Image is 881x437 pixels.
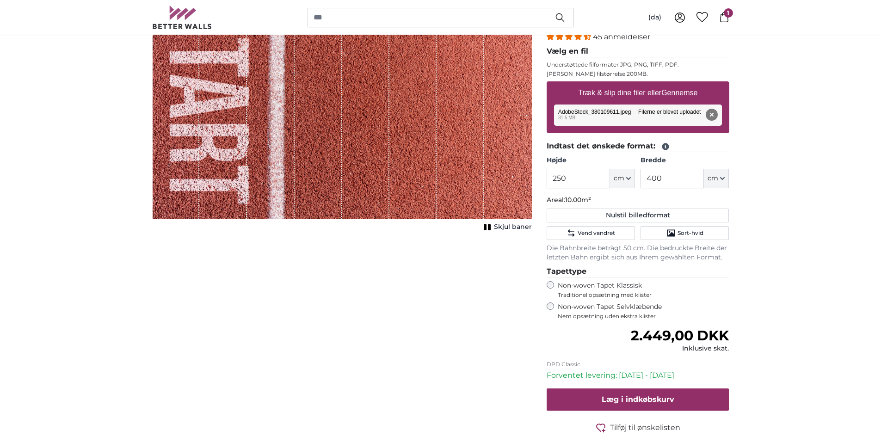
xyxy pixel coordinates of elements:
[547,209,729,222] button: Nulstil billedformat
[614,174,624,183] span: cm
[724,8,733,18] span: 1
[661,89,697,97] u: Gennemse
[631,327,729,344] span: 2.449,00 DKK
[547,370,729,381] p: Forventet levering: [DATE] - [DATE]
[565,196,591,204] span: 10.00m²
[641,156,729,165] label: Bredde
[547,422,729,433] button: Tilføj til ønskelisten
[558,302,729,320] label: Non-woven Tapet Selvklæbende
[641,226,729,240] button: Sort-hvid
[708,174,718,183] span: cm
[641,9,669,26] button: (da)
[547,388,729,411] button: Læg i indkøbskurv
[593,32,650,41] span: 45 anmeldelser
[547,70,729,78] p: [PERSON_NAME] filstørrelse 200MB.
[547,156,635,165] label: Højde
[631,344,729,353] div: Inklusive skat.
[574,84,701,102] label: Træk & slip dine filer eller
[558,313,729,320] span: Nem opsætning uden ekstra klister
[547,61,729,68] p: Understøttede filformater JPG, PNG, TIFF, PDF.
[602,395,674,404] span: Læg i indkøbskurv
[547,361,729,368] p: DPD Classic
[558,281,729,299] label: Non-woven Tapet Klassisk
[547,32,593,41] span: 4.36 stars
[547,266,729,277] legend: Tapettype
[547,244,729,262] p: Die Bahnbreite beträgt 50 cm. Die bedruckte Breite der letzten Bahn ergibt sich aus Ihrem gewählt...
[547,46,729,57] legend: Vælg en fil
[547,226,635,240] button: Vend vandret
[494,222,532,232] span: Skjul baner
[558,291,729,299] span: Traditionel opsætning med klister
[547,141,729,152] legend: Indtast det ønskede format:
[610,169,635,188] button: cm
[152,6,212,29] img: Betterwalls
[578,229,615,237] span: Vend vandret
[678,229,703,237] span: Sort-hvid
[547,196,729,205] p: Areal:
[481,221,532,234] button: Skjul baner
[704,169,729,188] button: cm
[610,422,680,433] span: Tilføj til ønskelisten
